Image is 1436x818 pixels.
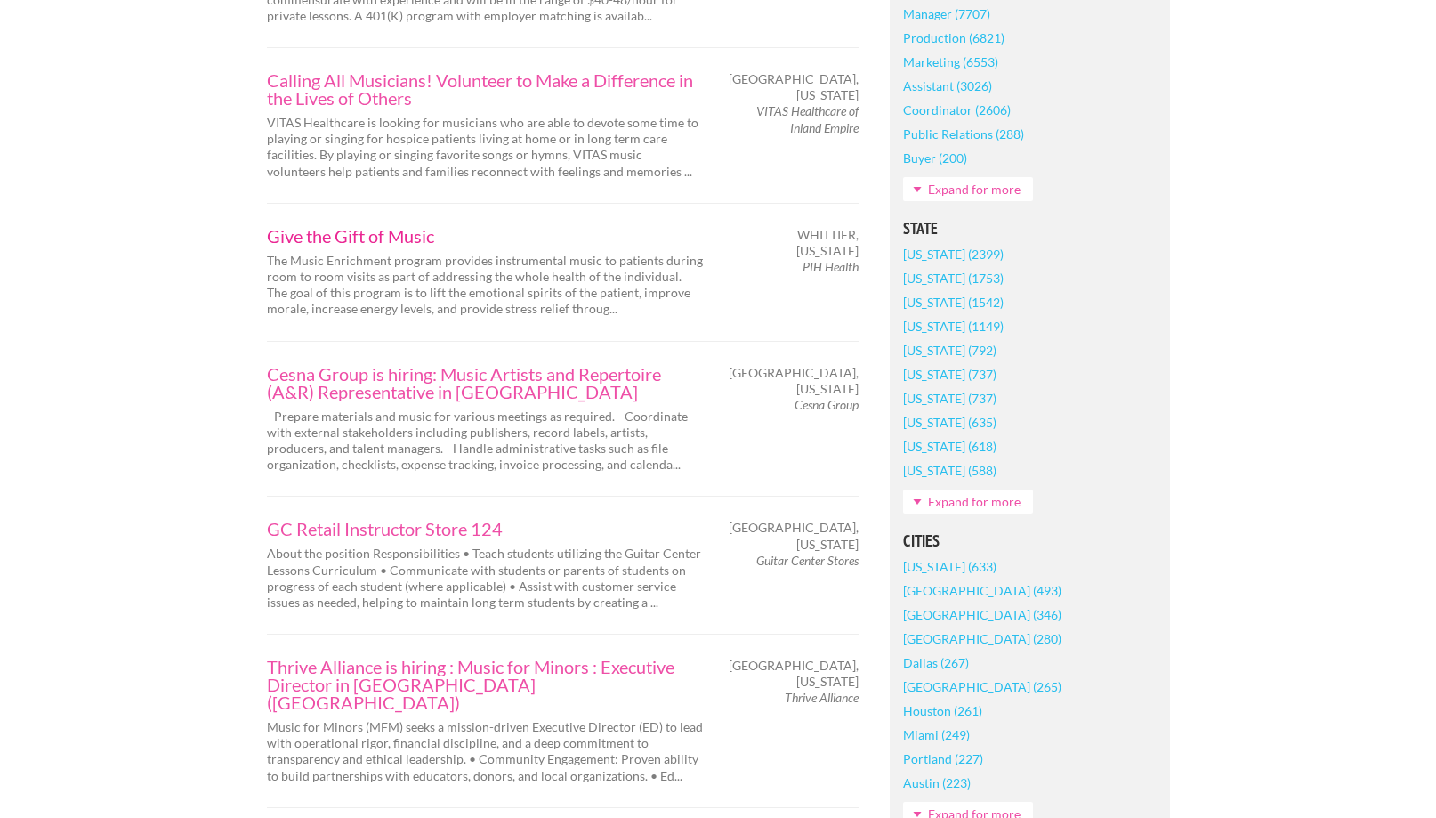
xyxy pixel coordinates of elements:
a: Expand for more [903,177,1033,201]
p: - Prepare materials and music for various meetings as required. - Coordinate with external stakeh... [267,409,703,474]
a: Cesna Group is hiring: Music Artists and Repertoire (A&R) Representative in [GEOGRAPHIC_DATA] [267,365,703,401]
a: [US_STATE] (633) [903,555,996,579]
a: [US_STATE] (588) [903,458,996,482]
em: Thrive Alliance [785,690,859,705]
a: Coordinator (2606) [903,98,1011,122]
em: Guitar Center Stores [756,553,859,568]
a: [GEOGRAPHIC_DATA] (346) [903,603,1061,627]
span: [GEOGRAPHIC_DATA], [US_STATE] [729,520,859,552]
a: Buyer (200) [903,146,967,170]
span: [GEOGRAPHIC_DATA], [US_STATE] [729,71,859,103]
a: [US_STATE] (635) [903,410,996,434]
a: GC Retail Instructor Store 124 [267,520,703,538]
a: Marketing (6553) [903,50,998,74]
h5: Cities [903,533,1157,549]
em: Cesna Group [795,397,859,412]
a: Dallas (267) [903,651,969,675]
span: [GEOGRAPHIC_DATA], [US_STATE] [729,365,859,397]
a: Production (6821) [903,26,1004,50]
a: Expand for more [903,490,1033,514]
p: Music for Minors (MFM) seeks a mission-driven Executive Director (ED) to lead with operational ri... [267,719,703,784]
a: Give the Gift of Music [267,227,703,245]
a: [GEOGRAPHIC_DATA] (493) [903,579,1061,603]
p: The Music Enrichment program provides instrumental music to patients during room to room visits a... [267,253,703,318]
a: [US_STATE] (737) [903,386,996,410]
a: Houston (261) [903,699,982,723]
a: [US_STATE] (618) [903,434,996,458]
a: Miami (249) [903,723,970,747]
p: About the position Responsibilities • Teach students utilizing the Guitar Center Lessons Curricul... [267,546,703,611]
a: [US_STATE] (737) [903,362,996,386]
a: [US_STATE] (1542) [903,290,1004,314]
a: [US_STATE] (2399) [903,242,1004,266]
em: VITAS Healthcare of Inland Empire [756,103,859,134]
a: [US_STATE] (792) [903,338,996,362]
a: Portland (227) [903,747,983,771]
a: Manager (7707) [903,2,990,26]
span: [GEOGRAPHIC_DATA], [US_STATE] [729,658,859,690]
a: Calling All Musicians! Volunteer to Make a Difference in the Lives of Others [267,71,703,107]
a: [GEOGRAPHIC_DATA] (265) [903,675,1061,699]
a: Thrive Alliance is hiring : Music for Minors : Executive Director in [GEOGRAPHIC_DATA] ([GEOGRAPH... [267,658,703,711]
a: Austin (223) [903,771,971,795]
h5: State [903,221,1157,237]
em: PIH Health [803,259,859,274]
a: [US_STATE] (1149) [903,314,1004,338]
p: VITAS Healthcare is looking for musicians who are able to devote some time to playing or singing ... [267,115,703,180]
a: Public Relations (288) [903,122,1024,146]
a: [GEOGRAPHIC_DATA] (280) [903,627,1061,651]
a: [US_STATE] (1753) [903,266,1004,290]
span: Whittier, [US_STATE] [734,227,859,259]
a: Assistant (3026) [903,74,992,98]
